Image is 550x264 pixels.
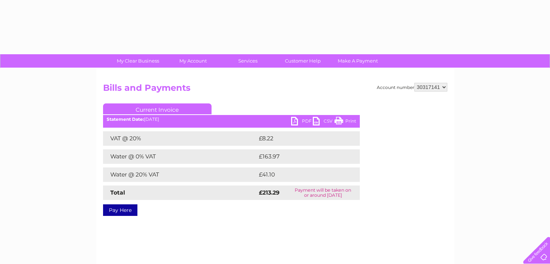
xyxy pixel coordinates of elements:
td: Water @ 0% VAT [103,149,257,164]
td: £163.97 [257,149,346,164]
a: Print [334,117,356,127]
strong: Total [110,189,125,196]
a: Customer Help [273,54,333,68]
a: CSV [313,117,334,127]
strong: £213.29 [259,189,280,196]
a: Current Invoice [103,103,212,114]
a: PDF [291,117,313,127]
a: Make A Payment [328,54,388,68]
a: My Account [163,54,223,68]
a: My Clear Business [108,54,168,68]
td: VAT @ 20% [103,131,257,146]
td: £41.10 [257,167,344,182]
td: £8.22 [257,131,343,146]
h2: Bills and Payments [103,83,447,97]
td: Water @ 20% VAT [103,167,257,182]
div: Account number [377,83,447,91]
b: Statement Date: [107,116,144,122]
a: Pay Here [103,204,137,216]
div: [DATE] [103,117,360,122]
a: Services [218,54,278,68]
td: Payment will be taken on or around [DATE] [286,186,359,200]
